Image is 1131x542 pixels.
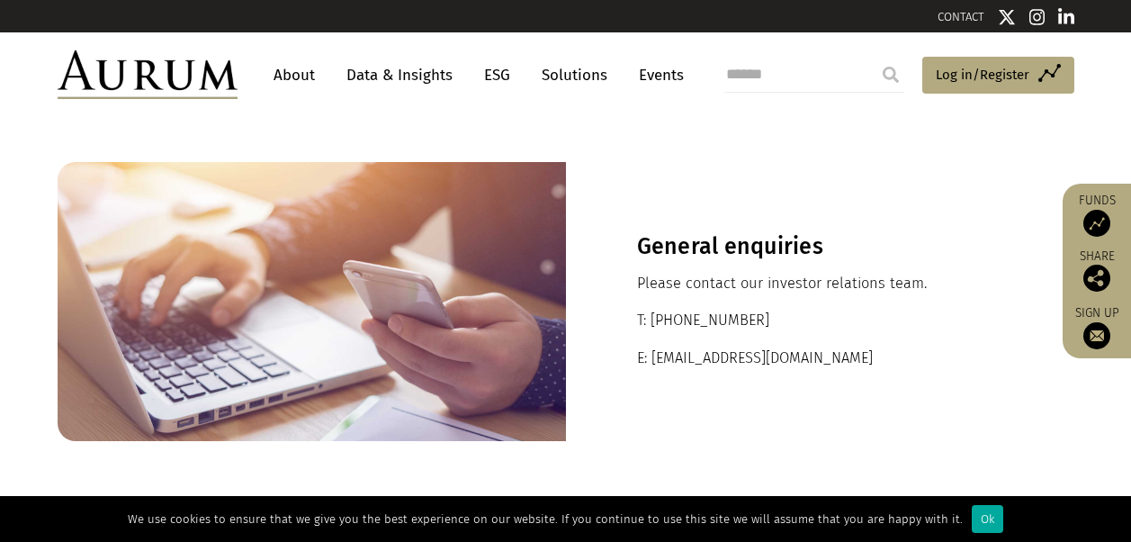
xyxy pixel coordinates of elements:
img: Instagram icon [1029,8,1046,26]
img: Sign up to our newsletter [1083,322,1110,349]
span: Log in/Register [936,64,1029,86]
div: Ok [972,505,1003,533]
img: Aurum [58,50,238,99]
a: About [265,59,324,92]
a: Data & Insights [337,59,462,92]
img: Linkedin icon [1058,8,1074,26]
h3: General enquiries [637,233,1003,260]
a: Solutions [533,59,616,92]
p: Please contact our investor relations team. [637,272,1003,295]
img: Access Funds [1083,210,1110,237]
a: Funds [1072,193,1122,237]
a: Events [630,59,684,92]
img: Twitter icon [998,8,1016,26]
input: Submit [873,57,909,93]
a: Sign up [1072,305,1122,349]
a: ESG [475,59,519,92]
a: Log in/Register [922,57,1074,95]
div: Share [1072,250,1122,292]
p: E: [EMAIL_ADDRESS][DOMAIN_NAME] [637,347,1003,370]
img: Share this post [1083,265,1110,292]
a: CONTACT [938,10,984,23]
p: T: [PHONE_NUMBER] [637,309,1003,332]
